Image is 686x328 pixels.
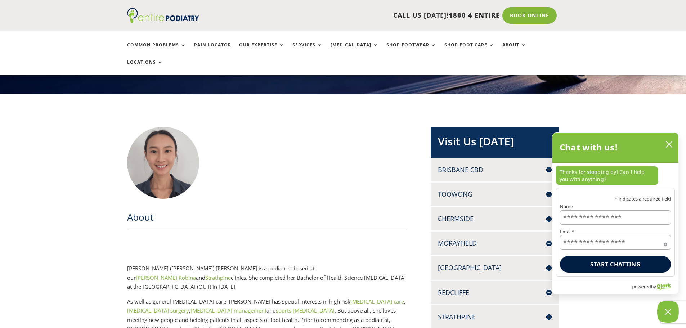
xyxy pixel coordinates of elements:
div: chat [552,163,678,188]
h2: Chat with us! [560,140,618,154]
h4: [GEOGRAPHIC_DATA] [438,263,552,272]
p: [PERSON_NAME] ([PERSON_NAME]) [PERSON_NAME] is a podiatrist based at our , and clinics. She compl... [127,264,407,297]
button: close chatbox [663,139,675,150]
h2: Visit Us [DATE] [438,134,552,153]
button: Close Chatbox [657,301,679,323]
p: CALL US [DATE]! [227,11,500,20]
span: powered [632,282,651,291]
h4: Toowong [438,190,552,199]
a: Robina [179,274,196,281]
button: Start chatting [560,256,671,273]
h4: Redcliffe [438,288,552,297]
a: Book Online [502,7,557,24]
span: by [651,282,656,291]
a: Shop Footwear [386,42,436,58]
a: [MEDICAL_DATA] surgery [127,307,189,314]
h4: Morayfield [438,239,552,248]
a: [PERSON_NAME] [136,274,177,281]
h4: Brisbane CBD [438,165,552,174]
a: Services [292,42,323,58]
a: [MEDICAL_DATA] care [350,298,404,305]
label: Name [560,204,671,209]
img: Jesslyn Kee podiatrist at Entire Podiatry Logan, Robina on the Gold Coast, and Strathpine [127,127,199,199]
img: logo (1) [127,8,199,23]
a: Common Problems [127,42,186,58]
a: About [502,42,526,58]
a: Strathpine [205,274,231,281]
a: [MEDICAL_DATA] management [190,307,266,314]
label: Email* [560,229,671,234]
h4: Strathpine [438,313,552,322]
span: Required field [664,241,667,245]
p: Thanks for stopping by! Can I help you with anything? [556,166,658,185]
input: Name [560,210,671,225]
a: Shop Foot Care [444,42,494,58]
h2: About [127,211,407,227]
p: * indicates a required field [560,197,671,201]
a: Our Expertise [239,42,284,58]
input: Email [560,235,671,250]
h4: Chermside [438,214,552,223]
div: olark chatbox [552,132,679,294]
a: Powered by Olark [632,280,678,294]
a: [MEDICAL_DATA] [331,42,378,58]
a: Entire Podiatry [127,17,199,24]
a: sports [MEDICAL_DATA] [276,307,335,314]
span: 1800 4 ENTIRE [449,11,500,19]
a: Pain Locator [194,42,231,58]
a: Locations [127,60,163,75]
